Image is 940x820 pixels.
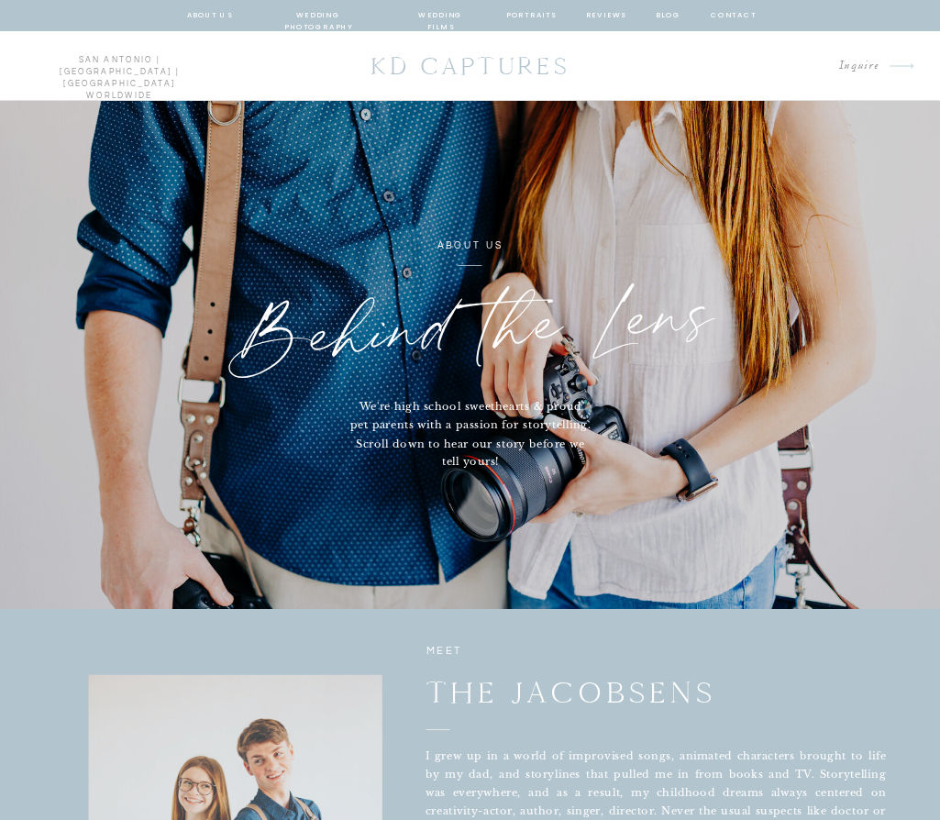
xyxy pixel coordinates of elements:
[174,265,767,397] h1: Behind the Lens
[342,238,597,256] p: ABOUT US
[260,8,376,22] a: wedding photography
[585,8,626,22] a: reviews
[426,668,798,709] h2: the jacobsens
[22,55,217,79] p: san antonio | [GEOGRAPHIC_DATA] | [GEOGRAPHIC_DATA] worldwide
[349,398,592,473] p: We're high school sweethearts & proud pet parents with a passion for storytelling. Scroll down to...
[186,8,232,22] a: about us
[826,55,879,76] a: Inquire
[404,8,478,22] a: wedding films
[711,8,755,22] a: contact
[506,8,558,22] a: portraits
[654,8,682,22] a: blog
[362,45,579,88] a: KD CAPTURES
[426,641,532,660] p: meet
